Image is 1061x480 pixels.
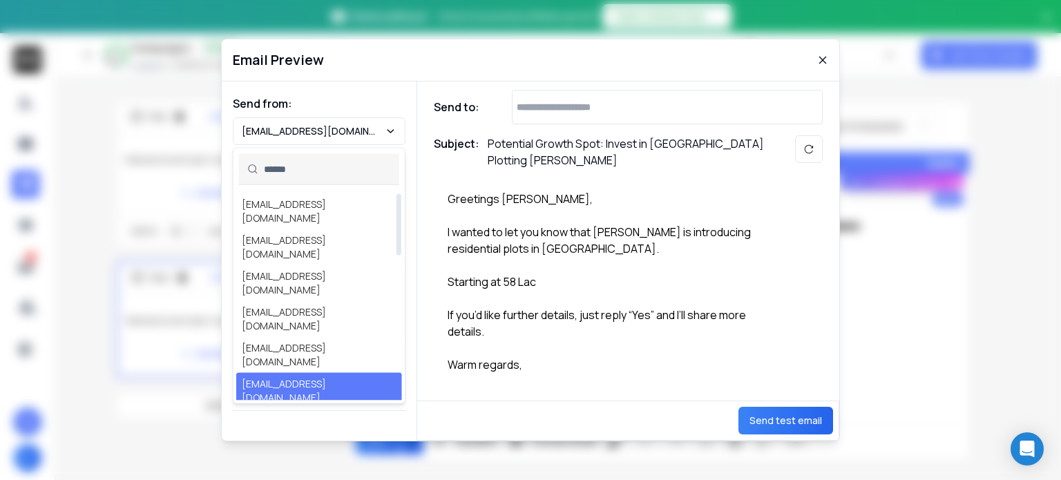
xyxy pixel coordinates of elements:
[233,95,405,112] h1: Send from:
[242,233,396,261] div: [EMAIL_ADDRESS][DOMAIN_NAME]
[738,407,833,434] button: Send test email
[488,135,764,169] p: Potential Growth Spot: Invest in [GEOGRAPHIC_DATA] Plotting [PERSON_NAME]
[233,50,324,70] h1: Email Preview
[242,341,396,369] div: [EMAIL_ADDRESS][DOMAIN_NAME]
[1011,432,1044,465] div: Open Intercom Messenger
[434,99,489,115] h1: Send to:
[434,135,479,169] h1: Subject:
[242,377,396,405] div: [EMAIL_ADDRESS][DOMAIN_NAME]
[434,177,779,376] div: Greetings [PERSON_NAME], I wanted to let you know that [PERSON_NAME] is introducing residential p...
[242,305,396,333] div: [EMAIL_ADDRESS][DOMAIN_NAME]
[242,198,396,225] div: [EMAIL_ADDRESS][DOMAIN_NAME]
[242,124,385,138] p: [EMAIL_ADDRESS][DOMAIN_NAME]
[242,269,396,297] div: [EMAIL_ADDRESS][DOMAIN_NAME]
